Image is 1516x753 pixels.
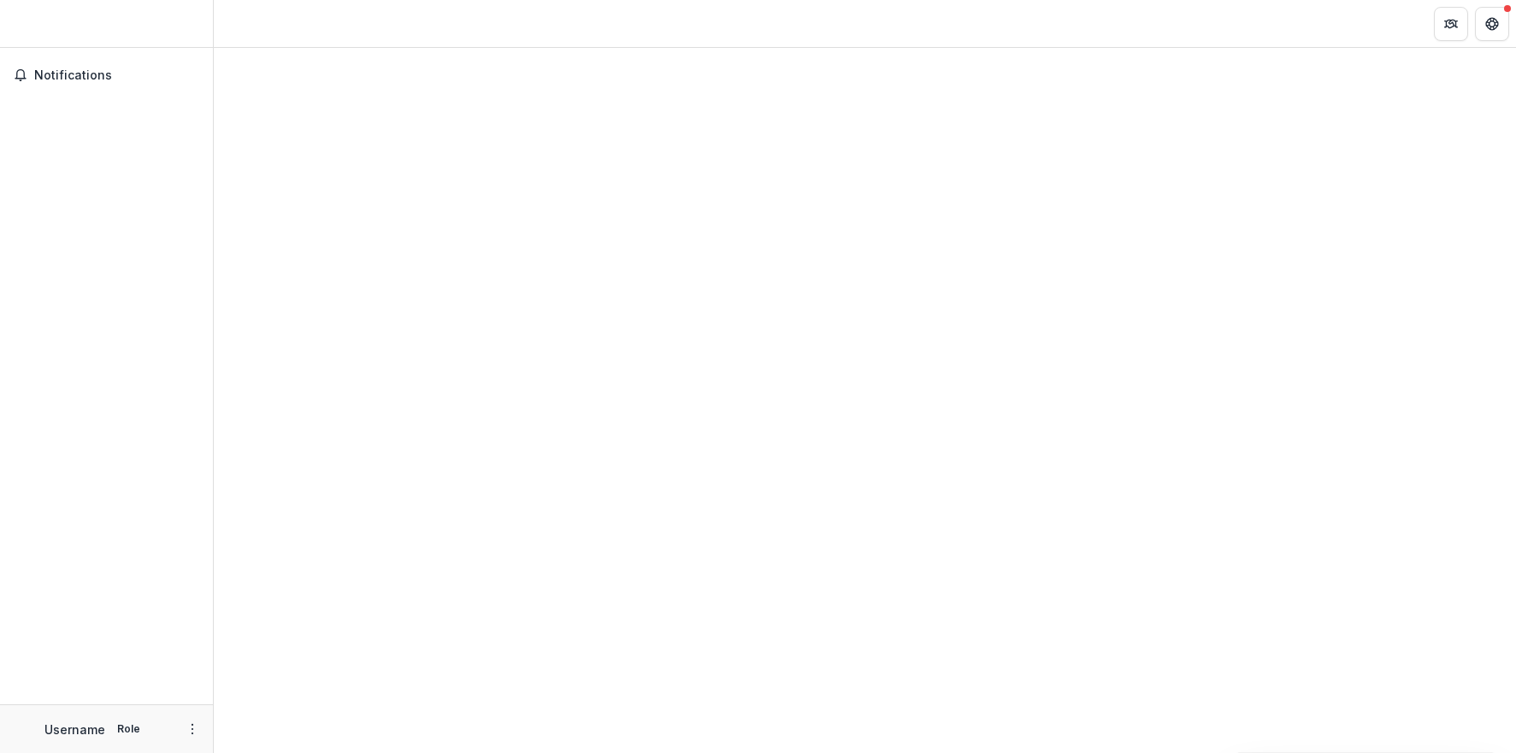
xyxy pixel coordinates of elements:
[34,68,199,83] span: Notifications
[112,721,145,737] p: Role
[1475,7,1509,41] button: Get Help
[44,721,105,738] p: Username
[182,719,203,739] button: More
[1434,7,1468,41] button: Partners
[7,62,206,89] button: Notifications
